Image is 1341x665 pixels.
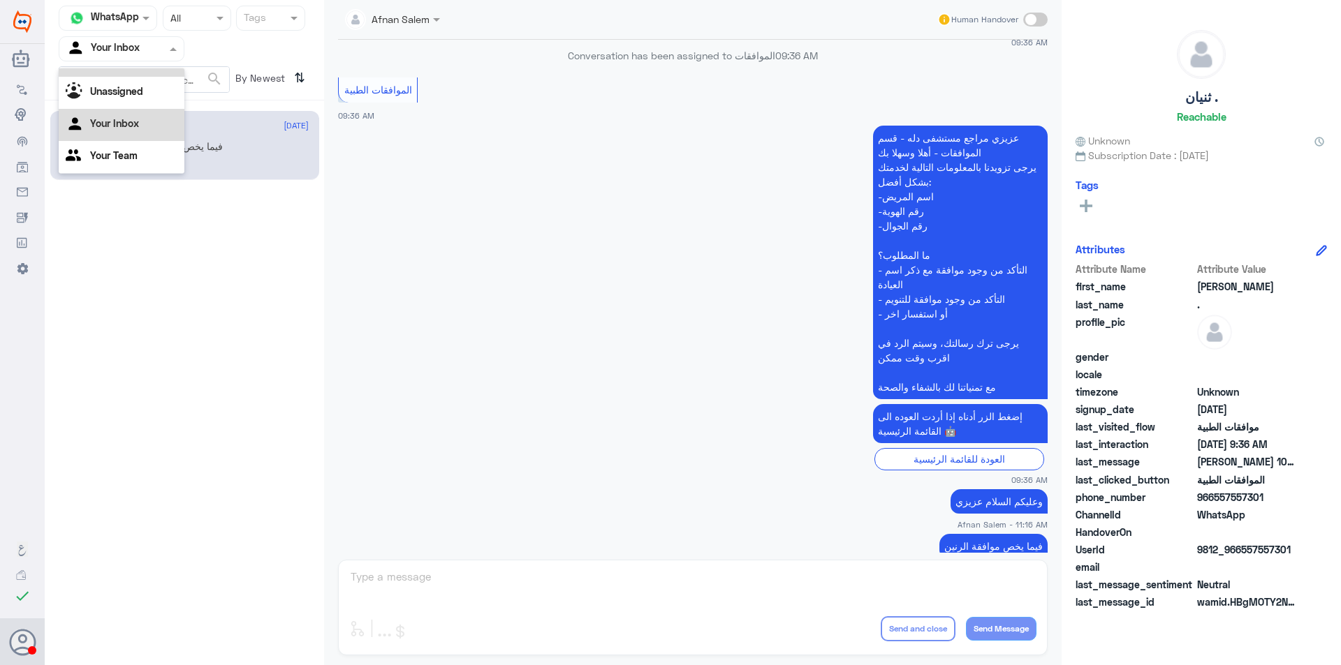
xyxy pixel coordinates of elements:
i: ⇅ [294,66,305,89]
b: All [66,58,76,70]
span: null [1197,560,1298,574]
span: موافقات الطبية [1197,419,1298,434]
span: [DATE] [284,119,309,132]
span: last_name [1076,297,1194,312]
span: signup_date [1076,402,1194,417]
h6: Tags [1076,179,1099,191]
span: email [1076,560,1194,574]
button: Avatar [9,629,36,655]
span: Attribute Name [1076,262,1194,276]
p: 20/7/2025, 11:16 AM [951,489,1048,514]
span: locale [1076,367,1194,382]
h6: Attributes [1076,243,1125,255]
span: 966557557301 [1197,490,1298,505]
p: 20/7/2025, 9:36 AM [873,126,1048,399]
b: Your Inbox [90,117,139,129]
img: whatsapp.png [66,8,87,29]
span: profile_pic [1076,315,1194,347]
span: 9812_966557557301 [1197,542,1298,557]
img: Unassigned.svg [66,82,87,103]
span: . [1197,297,1298,312]
span: 2025-07-20T06:36:15.936Z [1197,437,1298,451]
span: Unknown [1076,133,1130,148]
p: Conversation has been assigned to الموافقات [338,48,1048,63]
span: 0 [1197,577,1298,592]
span: By Newest [230,66,288,94]
p: 20/7/2025, 11:16 AM [939,534,1048,558]
img: yourInbox.svg [66,114,87,135]
span: 09:36 AM [775,50,818,61]
span: last_message_sentiment [1076,577,1194,592]
input: Search by Name, Local etc… [59,67,229,92]
div: Tags [242,10,266,28]
span: الموافقات الطبية [1197,472,1298,487]
span: null [1197,350,1298,364]
span: 2 [1197,507,1298,522]
span: 09:36 AM [1011,474,1048,486]
span: null [1197,525,1298,539]
span: 09:36 AM [1011,36,1048,48]
span: last_message_id [1076,595,1194,609]
span: null [1197,367,1298,382]
span: 2025-05-03T12:09:53.902Z [1197,402,1298,417]
span: last_interaction [1076,437,1194,451]
img: defaultAdmin.png [1178,31,1225,78]
button: Send Message [966,617,1036,641]
img: yourInbox.svg [66,38,87,59]
span: ChannelId [1076,507,1194,522]
span: 09:36 AM [338,111,374,120]
i: check [14,588,31,604]
span: gender [1076,350,1194,364]
span: Attribute Value [1197,262,1298,276]
span: Subscription Date : [DATE] [1076,148,1327,163]
span: first_name [1076,279,1194,294]
img: yourTeam.svg [66,147,87,167]
button: search [206,68,223,91]
h5: ثنيان . [1185,89,1218,105]
span: last_message [1076,454,1194,469]
span: ثنيان [1197,279,1298,294]
span: last_clicked_button [1076,472,1194,487]
span: timezone [1076,384,1194,399]
span: wamid.HBgMOTY2NTU3NTU3MzAxFQIAEhgUM0FFQzI0QjQxOEMzRUE2RThDM0UA [1197,595,1298,609]
button: Send and close [881,616,955,641]
img: Widebot Logo [13,10,31,33]
b: Your Team [90,149,138,161]
h6: Reachable [1177,110,1226,123]
img: defaultAdmin.png [1197,315,1232,350]
span: last_visited_flow [1076,419,1194,434]
p: 20/7/2025, 9:36 AM [873,404,1048,443]
span: ثنيان العتيبي 1088628878 0557557301 المطلوب : اشعة رنين مغناطيسي [1197,454,1298,469]
span: HandoverOn [1076,525,1194,539]
span: Human Handover [951,13,1018,26]
span: Afnan Salem - 11:16 AM [958,518,1048,530]
span: Unknown [1197,384,1298,399]
div: العودة للقائمة الرئيسية [874,448,1044,470]
span: الموافقات الطبية [344,84,412,96]
span: UserId [1076,542,1194,557]
span: search [206,70,223,87]
span: phone_number [1076,490,1194,505]
b: Unassigned [90,85,143,97]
